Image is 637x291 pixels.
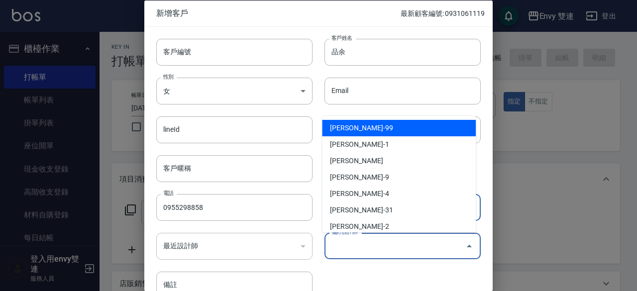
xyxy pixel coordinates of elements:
label: 性別 [163,73,174,80]
label: 客戶姓名 [331,34,352,41]
li: [PERSON_NAME] [322,153,476,169]
li: [PERSON_NAME]-31 [322,202,476,218]
li: [PERSON_NAME]-99 [322,120,476,136]
p: 最新顧客編號: 0931061119 [401,8,485,18]
span: 新增客戶 [156,8,401,18]
label: 電話 [163,190,174,197]
div: 女 [156,77,313,104]
li: [PERSON_NAME]-9 [322,169,476,186]
button: Close [461,238,477,254]
li: [PERSON_NAME]-4 [322,186,476,202]
li: [PERSON_NAME]-1 [322,136,476,153]
li: [PERSON_NAME]-2 [322,218,476,235]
